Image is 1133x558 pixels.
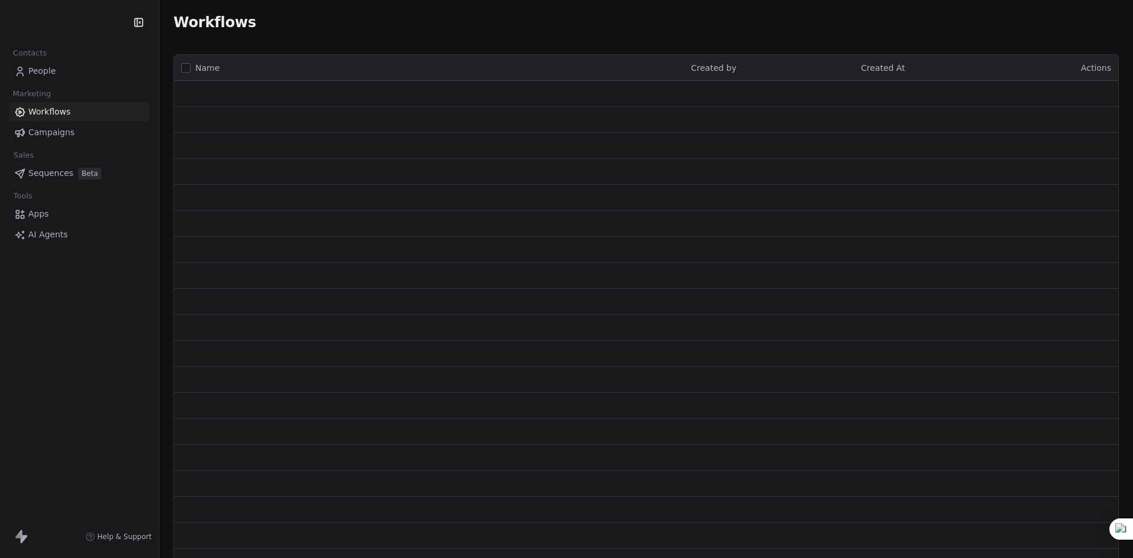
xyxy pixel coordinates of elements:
a: Help & Support [86,532,152,541]
a: SequencesBeta [9,164,149,183]
span: Apps [28,208,49,220]
span: AI Agents [28,229,68,241]
span: Marketing [8,85,56,103]
a: Apps [9,204,149,224]
span: Created by [691,63,736,73]
span: Sequences [28,167,73,180]
a: Campaigns [9,123,149,142]
span: Contacts [8,44,52,62]
a: Workflows [9,102,149,122]
a: People [9,61,149,81]
a: AI Agents [9,225,149,244]
span: Workflows [28,106,71,118]
span: Workflows [173,14,256,31]
span: Sales [8,146,39,164]
span: Beta [78,168,101,180]
span: People [28,65,56,77]
span: Created At [861,63,905,73]
span: Campaigns [28,126,74,139]
span: Name [195,62,220,74]
span: Help & Support [97,532,152,541]
span: Tools [8,187,37,205]
span: Actions [1081,63,1111,73]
